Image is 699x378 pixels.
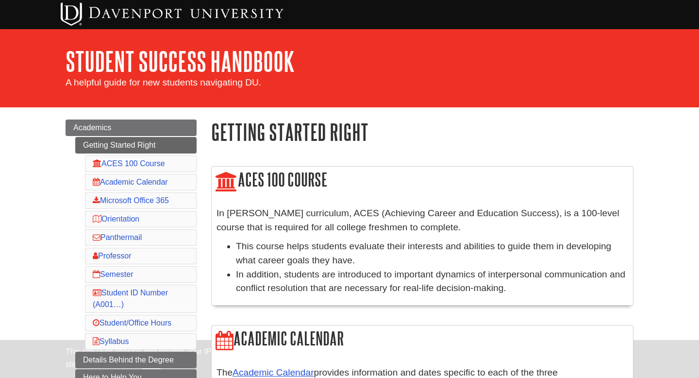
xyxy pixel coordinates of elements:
a: Semester [93,270,133,278]
p: In [PERSON_NAME] curriculum, ACES (Achieving Career and Education Success), is a 100-level course... [216,206,628,235]
span: A helpful guide for new students navigating DU. [66,77,261,87]
a: ACES 100 Course [93,159,165,168]
a: Student Success Handbook [66,46,295,76]
h1: Getting Started Right [211,120,633,144]
img: Davenport University [61,2,283,26]
a: Professor [93,252,131,260]
a: Syllabus [93,337,129,345]
li: This course helps students evaluate their interests and abilities to guide them in developing wha... [236,240,628,268]
li: In addition, students are introduced to important dynamics of interpersonal communication and con... [236,268,628,296]
a: Getting Started Right [75,137,197,154]
span: Academics [73,123,111,132]
a: Panthermail [93,233,142,241]
a: Microsoft Office 365 [93,196,169,205]
a: Orientation [93,215,139,223]
a: Academics [66,120,197,136]
h2: ACES 100 Course [212,167,633,194]
a: Student ID Number (A001…) [93,289,168,309]
a: Student/Office Hours [93,319,171,327]
a: Academic Calendar [233,367,314,378]
a: Academic Calendar [93,178,168,186]
a: Details Behind the Degree [75,352,197,368]
h2: Academic Calendar [212,326,633,353]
